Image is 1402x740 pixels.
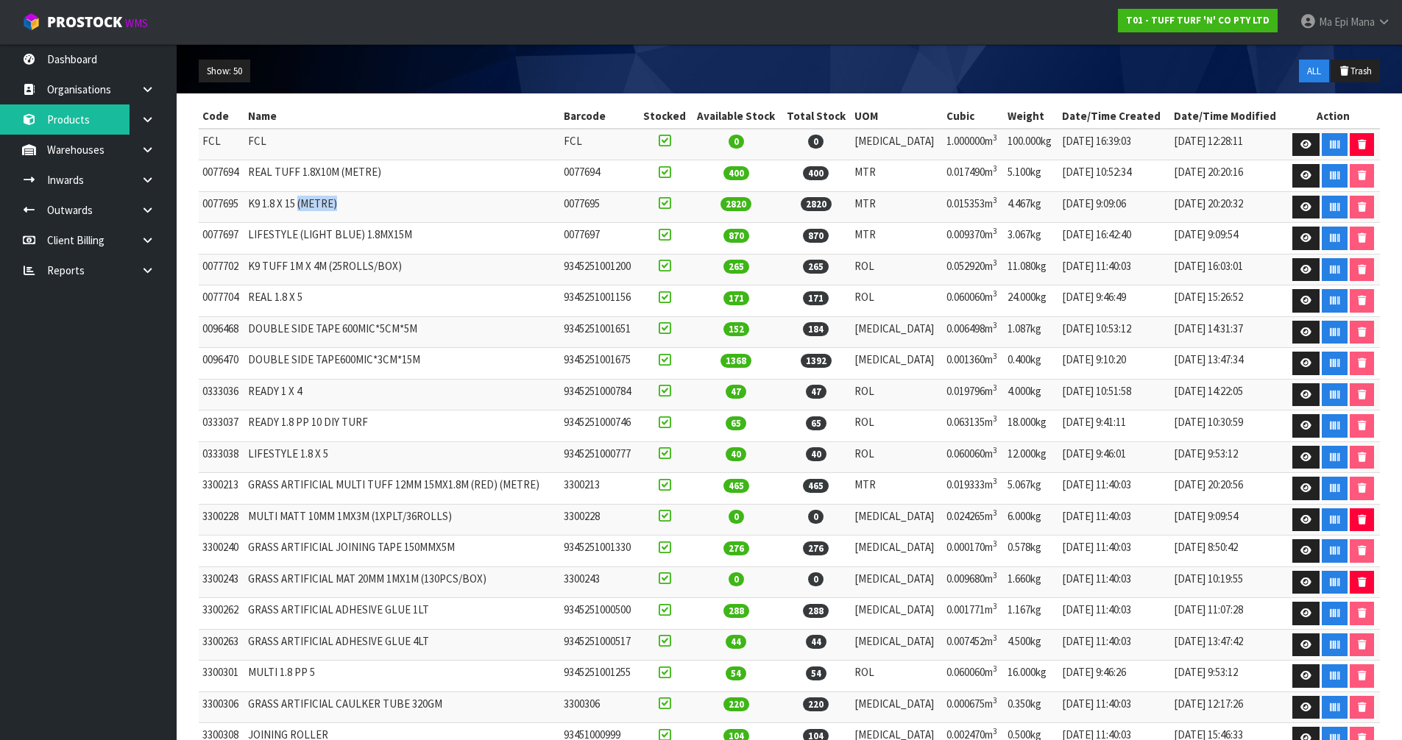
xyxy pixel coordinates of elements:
small: WMS [125,16,148,30]
td: REAL 1.8 X 5 [244,285,559,317]
td: 1.087kg [1004,316,1058,348]
td: 9345251001330 [560,536,639,567]
img: cube-alt.png [22,13,40,31]
td: 3300306 [560,691,639,723]
td: 0.024265m [943,504,1004,536]
td: 0.001360m [943,348,1004,380]
span: 265 [723,260,749,274]
span: 0 [808,572,824,586]
td: 0.009680m [943,566,1004,598]
td: [DATE] 10:52:34 [1058,160,1170,192]
strong: T01 - TUFF TURF 'N' CO PTY LTD [1126,14,1270,26]
td: [DATE] 9:46:01 [1058,441,1170,473]
td: 0.350kg [1004,691,1058,723]
span: 54 [806,666,826,680]
td: 0077695 [199,191,244,223]
th: Date/Time Modified [1170,104,1286,128]
span: 0 [808,510,824,524]
td: [DATE] 9:09:06 [1058,191,1170,223]
span: 184 [803,322,829,336]
td: [DATE] 10:30:59 [1170,410,1286,442]
td: 1.167kg [1004,598,1058,630]
td: [DATE] 9:09:54 [1170,223,1286,255]
th: Name [244,104,559,128]
td: 9345251001675 [560,348,639,380]
span: 54 [726,666,746,680]
td: 5.100kg [1004,160,1058,192]
sup: 3 [993,476,997,486]
td: ROL [851,441,943,473]
td: 9345251001255 [560,661,639,692]
td: 9345251001651 [560,316,639,348]
span: 47 [726,385,746,399]
td: 3300228 [560,504,639,536]
sup: 3 [993,413,997,424]
a: T01 - TUFF TURF 'N' CO PTY LTD [1118,9,1278,32]
sup: 3 [993,383,997,393]
span: 870 [723,229,749,243]
td: 0.063135m [943,410,1004,442]
sup: 3 [993,508,997,518]
td: MTR [851,160,943,192]
td: [DATE] 11:40:03 [1058,536,1170,567]
td: READY 1 X 4 [244,379,559,410]
sup: 3 [993,633,997,643]
span: Ma Epi [1319,15,1348,29]
td: [DATE] 9:46:26 [1058,661,1170,692]
th: Cubic [943,104,1004,128]
td: 6.000kg [1004,504,1058,536]
span: 265 [803,260,829,274]
td: [DATE] 9:46:49 [1058,285,1170,317]
td: 9345251000784 [560,379,639,410]
td: 0.017490m [943,160,1004,192]
button: Show: 50 [199,60,250,83]
span: 870 [803,229,829,243]
span: 465 [803,479,829,493]
td: 0.000675m [943,691,1004,723]
td: [MEDICAL_DATA] [851,504,943,536]
td: 9345251000777 [560,441,639,473]
td: 5.067kg [1004,473,1058,505]
sup: 3 [993,226,997,236]
td: 3300228 [199,504,244,536]
td: 3300243 [199,566,244,598]
span: 0 [729,510,744,524]
td: 0.019333m [943,473,1004,505]
span: 276 [803,541,829,555]
sup: 3 [993,663,997,674]
span: 1368 [721,354,751,368]
td: ROL [851,410,943,442]
td: 0.009370m [943,223,1004,255]
span: 465 [723,479,749,493]
td: [DATE] 9:53:12 [1170,661,1286,692]
td: FCL [560,129,639,160]
td: [DATE] 11:40:03 [1058,691,1170,723]
td: 0077694 [560,160,639,192]
span: 220 [803,697,829,711]
td: 0.400kg [1004,348,1058,380]
td: GRASS ARTIFICIAL CAULKER TUBE 320GM [244,691,559,723]
td: ROL [851,379,943,410]
td: 0.060060m [943,661,1004,692]
td: [DATE] 9:53:12 [1170,441,1286,473]
td: 3300262 [199,598,244,630]
span: 40 [806,447,826,461]
td: [DATE] 13:47:34 [1170,348,1286,380]
td: [DATE] 10:19:55 [1170,566,1286,598]
td: [DATE] 12:28:11 [1170,129,1286,160]
span: 2820 [721,197,751,211]
td: 3.067kg [1004,223,1058,255]
span: 2820 [801,197,832,211]
span: 220 [723,697,749,711]
td: [DATE] 11:40:03 [1058,504,1170,536]
th: Total Stock [781,104,851,128]
span: 0 [808,135,824,149]
td: 16.000kg [1004,661,1058,692]
td: [MEDICAL_DATA] [851,629,943,661]
td: [DATE] 10:53:12 [1058,316,1170,348]
span: 40 [726,447,746,461]
td: [MEDICAL_DATA] [851,566,943,598]
td: 3300240 [199,536,244,567]
span: 171 [723,291,749,305]
sup: 3 [993,351,997,361]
